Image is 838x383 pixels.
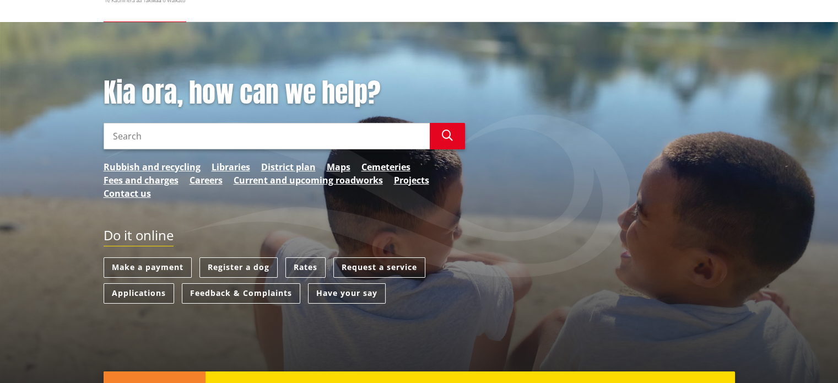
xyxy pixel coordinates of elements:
a: Feedback & Complaints [182,283,300,304]
a: Projects [394,174,429,187]
a: Make a payment [104,257,192,278]
iframe: Messenger Launcher [787,337,827,376]
a: Contact us [104,187,151,200]
a: Fees and charges [104,174,179,187]
a: Rubbish and recycling [104,160,201,174]
input: Search input [104,123,430,149]
a: Rates [285,257,326,278]
h2: Do it online [104,228,174,247]
a: Register a dog [199,257,278,278]
a: Current and upcoming roadworks [234,174,383,187]
a: Cemeteries [361,160,410,174]
a: Maps [327,160,350,174]
h1: Kia ora, how can we help? [104,77,465,109]
a: District plan [261,160,316,174]
a: Libraries [212,160,250,174]
a: Careers [190,174,223,187]
a: Have your say [308,283,386,304]
a: Applications [104,283,174,304]
a: Request a service [333,257,425,278]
